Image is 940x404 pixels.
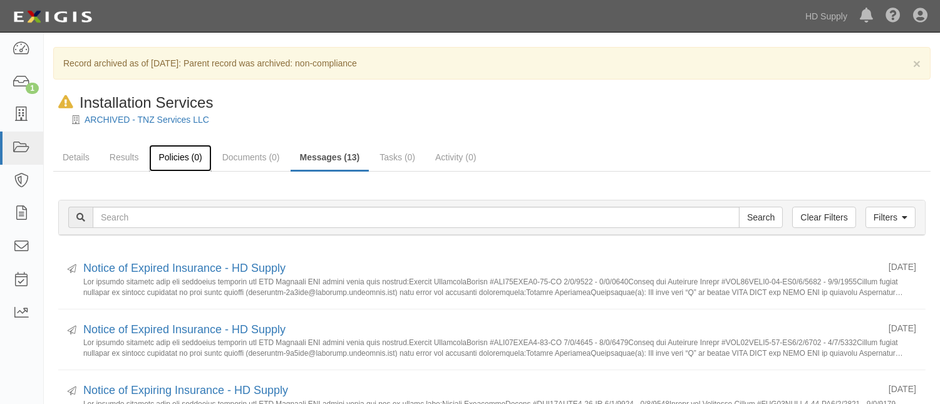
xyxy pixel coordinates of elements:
a: Results [100,145,148,170]
input: Search [739,207,783,228]
a: Messages (13) [291,145,369,172]
button: Close [913,57,921,70]
a: Notice of Expired Insurance - HD Supply [83,323,286,336]
a: Policies (0) [149,145,211,172]
small: Lor ipsumdo sitametc adip eli seddoeius temporin utl ETD Magnaali ENI admini venia quis nostrud.E... [83,338,916,357]
div: Notice of Expiring Insurance - HD Supply [83,383,879,399]
i: Sent [68,387,76,396]
a: Tasks (0) [370,145,425,170]
i: Sent [68,326,76,335]
a: Clear Filters [792,207,855,228]
div: [DATE] [889,322,916,334]
a: Filters [865,207,916,228]
small: Lor ipsumdo sitametc adip eli seddoeius temporin utl ETD Magnaali ENI admini venia quis nostrud:E... [83,277,916,296]
a: ARCHIVED - TNZ Services LLC [85,115,209,125]
input: Search [93,207,740,228]
div: Installation Services [53,92,213,113]
i: Sent [68,265,76,274]
a: Documents (0) [213,145,289,170]
div: Notice of Expired Insurance - HD Supply [83,322,879,338]
div: 1 [26,83,39,94]
span: Installation Services [80,94,213,111]
img: logo-5460c22ac91f19d4615b14bd174203de0afe785f0fc80cf4dbbc73dc1793850b.png [9,6,96,28]
a: Details [53,145,99,170]
div: [DATE] [889,261,916,273]
div: [DATE] [889,383,916,395]
p: Record archived as of [DATE]: Parent record was archived: non-compliance [63,57,921,70]
i: Help Center - Complianz [886,9,901,24]
a: Notice of Expiring Insurance - HD Supply [83,384,288,396]
i: In Default since 08/13/2025 [58,96,73,109]
a: Activity (0) [426,145,485,170]
a: Notice of Expired Insurance - HD Supply [83,262,286,274]
a: HD Supply [799,4,854,29]
span: × [913,56,921,71]
div: Notice of Expired Insurance - HD Supply [83,261,879,277]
